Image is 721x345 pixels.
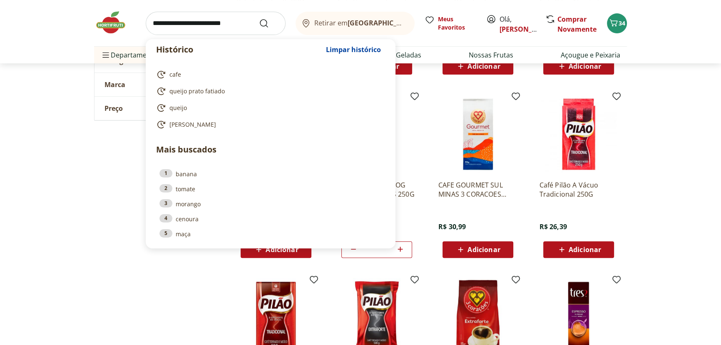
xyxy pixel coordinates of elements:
p: Mais buscados [156,143,385,156]
a: 3morango [159,199,382,208]
div: 5 [159,229,172,237]
span: cafe [169,70,181,79]
span: R$ 30,99 [438,222,466,231]
a: queijo [156,103,382,113]
a: 2tomate [159,184,382,193]
button: Submit Search [259,18,279,28]
a: [PERSON_NAME] [156,120,382,130]
p: Histórico [156,44,322,55]
button: Limpar histórico [322,40,385,60]
a: Açougue e Peixaria [561,50,620,60]
a: Comprar Novamente [557,15,597,34]
span: 34 [619,19,625,27]
span: Olá, [500,14,537,34]
button: Marca [94,73,219,96]
button: Retirar em[GEOGRAPHIC_DATA]/[GEOGRAPHIC_DATA] [296,12,415,35]
a: 4cenoura [159,214,382,223]
span: Adicionar [266,246,298,253]
div: 3 [159,199,172,207]
span: Departamentos [101,45,161,65]
b: [GEOGRAPHIC_DATA]/[GEOGRAPHIC_DATA] [348,18,488,27]
div: 1 [159,169,172,177]
span: Adicionar [467,246,500,253]
button: Adicionar [443,58,513,75]
a: 5maça [159,229,382,238]
button: Menu [101,45,111,65]
a: 1banana [159,169,382,178]
span: queijo [169,104,187,112]
span: Limpar histórico [326,46,381,53]
button: Adicionar [241,241,311,258]
span: [PERSON_NAME] [169,120,216,129]
a: CAFE GOURMET SUL MINAS 3 CORACOES 250G [438,180,517,199]
button: Adicionar [443,241,513,258]
a: Nossas Frutas [469,50,513,60]
a: queijo prato fatiado [156,86,382,96]
span: queijo prato fatiado [169,87,225,95]
span: R$ 26,39 [539,222,567,231]
span: Adicionar [467,63,500,70]
button: Carrinho [607,13,627,33]
a: cafe [156,70,382,80]
img: Café Pilão A Vácuo Tradicional 250G [539,95,618,174]
button: Adicionar [543,58,614,75]
span: Marca [104,80,125,89]
button: Preço [94,97,219,120]
input: search [146,12,286,35]
span: Preço [104,104,123,112]
a: Café Pilão A Vácuo Tradicional 250G [539,180,618,199]
span: Adicionar [569,246,601,253]
img: CAFE GOURMET SUL MINAS 3 CORACOES 250G [438,95,517,174]
a: [PERSON_NAME] [500,25,554,34]
button: Adicionar [543,241,614,258]
span: Adicionar [569,63,601,70]
div: 2 [159,184,172,192]
img: Hortifruti [94,10,136,35]
span: Meus Favoritos [438,15,476,32]
a: Meus Favoritos [425,15,476,32]
div: 4 [159,214,172,222]
span: Retirar em [314,19,406,27]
